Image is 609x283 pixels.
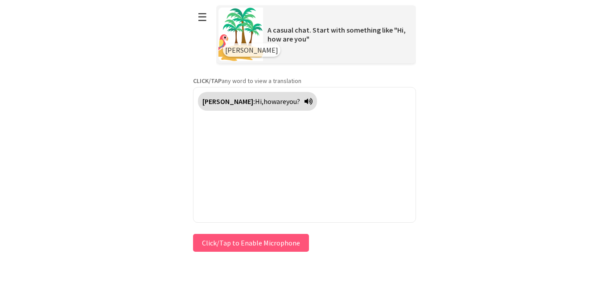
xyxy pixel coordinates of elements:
[193,6,212,29] button: ☰
[225,46,278,54] span: [PERSON_NAME]
[286,97,300,106] span: you?
[267,25,406,43] span: A casual chat. Start with something like "Hi, how are you"
[193,234,309,252] button: Click/Tap to Enable Microphone
[198,92,317,111] div: Click to translate
[193,77,222,85] strong: CLICK/TAP
[263,97,276,106] span: how
[218,8,263,61] img: Scenario Image
[193,77,416,85] p: any word to view a translation
[276,97,286,106] span: are
[255,97,263,106] span: Hi,
[202,97,255,106] strong: [PERSON_NAME]:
